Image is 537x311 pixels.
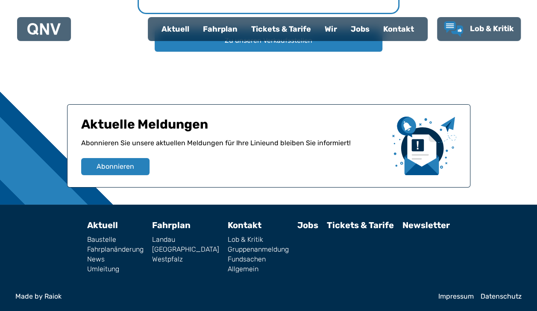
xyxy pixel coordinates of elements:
[87,236,144,243] a: Baustelle
[81,138,385,158] p: Abonnieren Sie unsere aktuellen Meldungen für Ihre Linie und bleiben Sie informiert!
[470,24,514,33] span: Lob & Kritik
[97,161,134,172] span: Abonnieren
[228,236,289,243] a: Lob & Kritik
[318,18,344,40] a: Wir
[344,18,376,40] a: Jobs
[152,220,191,230] a: Fahrplan
[27,21,61,38] a: QNV Logo
[87,220,118,230] a: Aktuell
[228,220,261,230] a: Kontakt
[87,266,144,273] a: Umleitung
[444,21,514,37] a: Lob & Kritik
[81,158,150,175] button: Abonnieren
[481,293,522,300] a: Datenschutz
[228,266,289,273] a: Allgemein
[297,220,318,230] a: Jobs
[15,293,431,300] a: Made by Raiok
[402,220,450,230] a: Newsletter
[228,256,289,263] a: Fundsachen
[327,220,394,230] a: Tickets & Tarife
[152,246,219,253] a: [GEOGRAPHIC_DATA]
[376,18,421,40] a: Kontakt
[27,23,61,35] img: QNV Logo
[87,256,144,263] a: News
[87,246,144,253] a: Fahrplanänderung
[152,236,219,243] a: Landau
[152,256,219,263] a: Westpfalz
[81,117,385,138] h1: Aktuelle Meldungen
[438,293,474,300] a: Impressum
[392,117,456,175] img: newsletter
[196,18,244,40] a: Fahrplan
[244,18,318,40] a: Tickets & Tarife
[228,246,289,253] a: Gruppenanmeldung
[155,18,196,40] a: Aktuell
